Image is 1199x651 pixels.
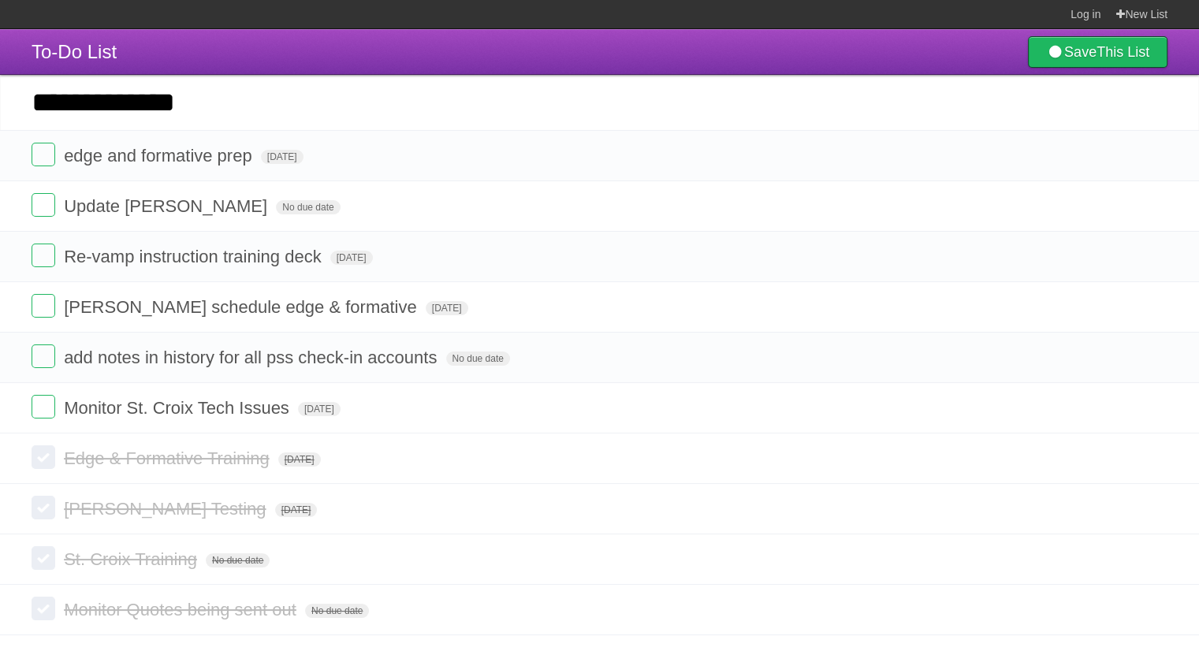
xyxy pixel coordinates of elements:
label: Done [32,244,55,267]
span: [DATE] [275,503,318,517]
span: Monitor St. Croix Tech Issues [64,398,293,418]
span: St. Croix Training [64,549,201,569]
label: Done [32,597,55,620]
span: add notes in history for all pss check-in accounts [64,348,441,367]
label: Done [32,395,55,418]
span: No due date [206,553,270,567]
span: Monitor Quotes being sent out [64,600,300,619]
span: [DATE] [330,251,373,265]
span: No due date [276,200,340,214]
span: edge and formative prep [64,146,256,166]
span: [DATE] [278,452,321,467]
label: Done [32,344,55,368]
b: This List [1097,44,1149,60]
label: Done [32,294,55,318]
label: Done [32,445,55,469]
span: [PERSON_NAME] Testing [64,499,270,519]
label: Done [32,143,55,166]
span: Update [PERSON_NAME] [64,196,271,216]
span: No due date [446,352,510,366]
label: Done [32,546,55,570]
a: SaveThis List [1028,36,1167,68]
label: Done [32,496,55,519]
span: Re-vamp instruction training deck [64,247,325,266]
span: To-Do List [32,41,117,62]
span: No due date [305,604,369,618]
span: [PERSON_NAME] schedule edge & formative [64,297,421,317]
span: [DATE] [298,402,341,416]
span: [DATE] [261,150,303,164]
span: [DATE] [426,301,468,315]
span: Edge & Formative Training [64,448,273,468]
label: Done [32,193,55,217]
